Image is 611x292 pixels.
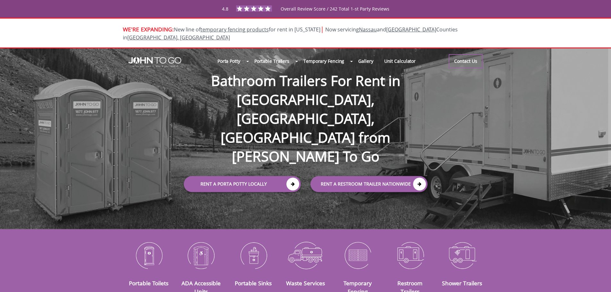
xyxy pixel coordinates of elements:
[127,34,230,41] a: [GEOGRAPHIC_DATA], [GEOGRAPHIC_DATA]
[200,26,269,33] a: temporary fencing products
[298,54,350,68] a: Temporary Fencing
[123,26,458,41] span: New line of for rent in [US_STATE]
[123,25,174,33] span: WE'RE EXPANDING:
[310,176,428,192] a: rent a RESTROOM TRAILER Nationwide
[129,279,168,287] a: Portable Toilets
[449,54,483,68] a: Contact Us
[286,279,325,287] a: Waste Services
[353,54,378,68] a: Gallery
[177,51,434,166] h1: Bathroom Trailers For Rent in [GEOGRAPHIC_DATA], [GEOGRAPHIC_DATA], [GEOGRAPHIC_DATA] from [PERSO...
[222,6,228,12] span: 4.8
[123,26,458,41] span: Now servicing and Counties in
[249,54,295,68] a: Portable Trailers
[336,238,379,272] img: Temporary-Fencing-cion_N.png
[389,238,431,272] img: Restroom-Trailers-icon_N.png
[184,176,301,192] a: Rent a Porta Potty Locally
[359,26,377,33] a: Nassau
[180,238,222,272] img: ADA-Accessible-Units-icon_N.png
[320,25,324,33] span: |
[379,54,421,68] a: Unit Calculator
[128,57,181,67] img: JOHN to go
[441,238,484,272] img: Shower-Trailers-icon_N.png
[232,238,275,272] img: Portable-Sinks-icon_N.png
[212,54,246,68] a: Porta Potty
[281,6,389,25] span: Overall Review Score / 242 Total 1-st Party Reviews
[442,279,482,287] a: Shower Trailers
[128,238,170,272] img: Portable-Toilets-icon_N.png
[386,26,436,33] a: [GEOGRAPHIC_DATA]
[235,279,272,287] a: Portable Sinks
[284,238,327,272] img: Waste-Services-icon_N.png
